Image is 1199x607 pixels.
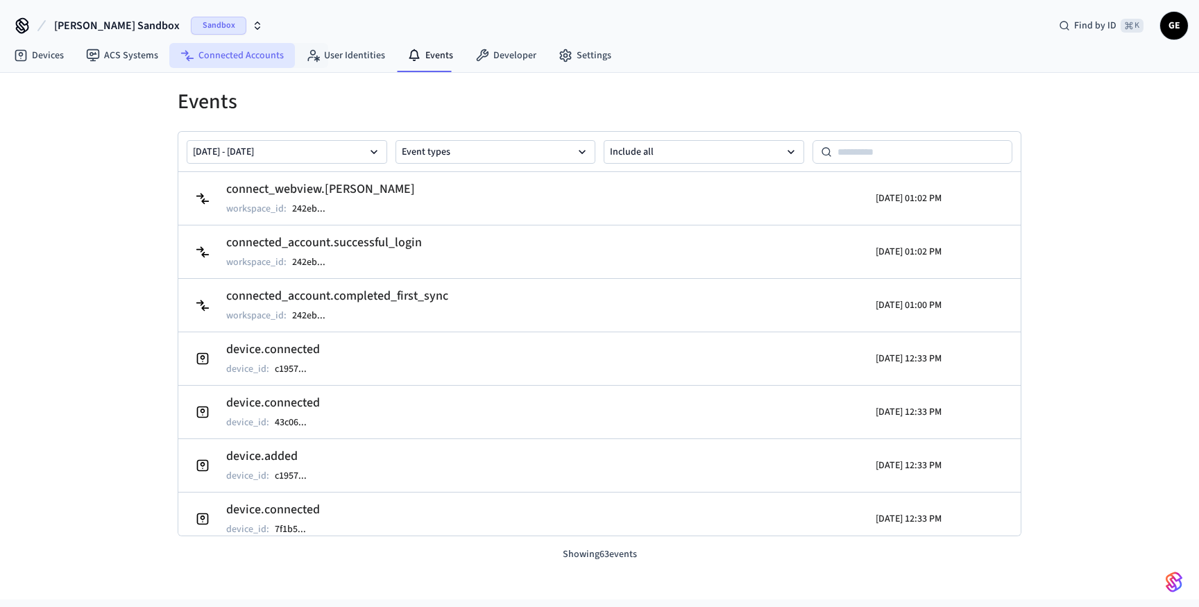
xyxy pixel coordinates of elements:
[1074,19,1116,33] span: Find by ID
[876,191,942,205] p: [DATE] 01:02 PM
[1166,571,1182,593] img: SeamLogoGradient.69752ec5.svg
[1048,13,1155,38] div: Find by ID⌘ K
[1160,12,1188,40] button: GE
[226,340,321,359] h2: device.connected
[876,405,942,419] p: [DATE] 12:33 PM
[876,298,942,312] p: [DATE] 01:00 PM
[876,352,942,366] p: [DATE] 12:33 PM
[187,140,387,164] button: [DATE] - [DATE]
[396,43,464,68] a: Events
[1162,13,1187,38] span: GE
[604,140,804,164] button: Include all
[876,459,942,472] p: [DATE] 12:33 PM
[1121,19,1143,33] span: ⌘ K
[226,180,415,199] h2: connect_webview.[PERSON_NAME]
[272,361,321,377] button: c1957...
[226,362,269,376] p: device_id :
[226,500,320,520] h2: device.connected
[54,17,180,34] span: [PERSON_NAME] Sandbox
[464,43,547,68] a: Developer
[226,393,321,413] h2: device.connected
[3,43,75,68] a: Devices
[226,287,448,306] h2: connected_account.completed_first_sync
[295,43,396,68] a: User Identities
[226,469,269,483] p: device_id :
[226,233,422,253] h2: connected_account.successful_login
[226,447,321,466] h2: device.added
[191,17,246,35] span: Sandbox
[226,416,269,429] p: device_id :
[178,547,1021,562] p: Showing 63 events
[272,468,321,484] button: c1957...
[876,512,942,526] p: [DATE] 12:33 PM
[75,43,169,68] a: ACS Systems
[396,140,596,164] button: Event types
[272,521,320,538] button: 7f1b5...
[226,202,287,216] p: workspace_id :
[226,255,287,269] p: workspace_id :
[547,43,622,68] a: Settings
[226,309,287,323] p: workspace_id :
[178,89,1021,114] h1: Events
[876,245,942,259] p: [DATE] 01:02 PM
[289,254,339,271] button: 242eb...
[169,43,295,68] a: Connected Accounts
[289,200,339,217] button: 242eb...
[289,307,339,324] button: 242eb...
[272,414,321,431] button: 43c06...
[226,522,269,536] p: device_id :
